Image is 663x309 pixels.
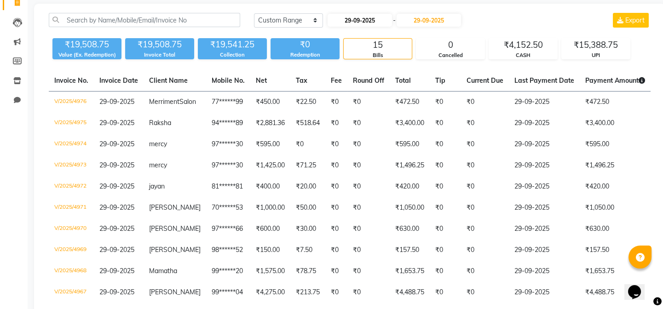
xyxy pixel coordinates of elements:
td: ₹4,488.75 [580,282,651,303]
td: ₹0 [325,240,347,261]
td: ₹22.50 [290,92,325,113]
span: 29-09-2025 [99,203,134,212]
td: ₹2,881.36 [250,113,290,134]
td: ₹1,653.75 [390,261,430,282]
td: ₹0 [461,134,509,155]
td: ₹0 [430,92,461,113]
span: 29-09-2025 [99,267,134,275]
td: 29-09-2025 [509,282,580,303]
td: ₹1,653.75 [580,261,651,282]
td: ₹0 [461,282,509,303]
span: Merriment [149,97,179,106]
td: ₹0 [347,113,390,134]
td: ₹0 [430,282,461,303]
td: ₹0 [461,92,509,113]
div: CASH [489,51,557,59]
td: ₹1,496.25 [390,155,430,176]
div: ₹15,388.75 [562,39,630,51]
td: ₹7.50 [290,240,325,261]
span: [PERSON_NAME] [149,224,201,233]
span: Current Due [467,76,503,85]
td: V/2025/4971 [49,197,94,218]
td: ₹0 [347,218,390,240]
td: ₹20.00 [290,176,325,197]
div: ₹19,508.75 [52,38,121,51]
td: ₹0 [430,197,461,218]
span: - [393,16,396,25]
td: ₹0 [325,92,347,113]
td: ₹472.50 [390,92,430,113]
td: ₹0 [461,218,509,240]
td: ₹0 [347,134,390,155]
td: 29-09-2025 [509,197,580,218]
td: ₹0 [461,155,509,176]
td: ₹0 [430,113,461,134]
td: ₹71.25 [290,155,325,176]
td: ₹0 [430,261,461,282]
td: ₹0 [430,218,461,240]
td: 29-09-2025 [509,218,580,240]
td: ₹157.50 [390,240,430,261]
span: [PERSON_NAME] [149,246,201,254]
td: ₹157.50 [580,240,651,261]
span: [PERSON_NAME] [149,288,201,296]
td: 29-09-2025 [509,176,580,197]
div: UPI [562,51,630,59]
span: Tip [435,76,445,85]
div: 0 [416,39,484,51]
span: Mobile No. [212,76,245,85]
td: ₹0 [325,155,347,176]
td: ₹0 [461,197,509,218]
td: ₹0 [461,261,509,282]
td: ₹0 [461,240,509,261]
td: V/2025/4968 [49,261,94,282]
td: ₹600.00 [250,218,290,240]
td: ₹0 [430,134,461,155]
td: ₹3,400.00 [390,113,430,134]
td: ₹0 [347,282,390,303]
td: V/2025/4972 [49,176,94,197]
td: ₹595.00 [580,134,651,155]
span: Total [395,76,411,85]
td: ₹0 [347,92,390,113]
td: ₹0 [430,240,461,261]
td: ₹0 [461,113,509,134]
div: Value (Ex. Redemption) [52,51,121,59]
div: Invoice Total [125,51,194,59]
td: V/2025/4976 [49,92,94,113]
span: Invoice Date [99,76,138,85]
td: ₹0 [325,197,347,218]
td: ₹50.00 [290,197,325,218]
td: 29-09-2025 [509,240,580,261]
div: Collection [198,51,267,59]
input: Search by Name/Mobile/Email/Invoice No [49,13,240,27]
td: ₹595.00 [390,134,430,155]
span: Raksha [149,119,171,127]
span: 29-09-2025 [99,246,134,254]
span: Net [256,76,267,85]
td: ₹0 [347,155,390,176]
td: ₹1,575.00 [250,261,290,282]
td: ₹213.75 [290,282,325,303]
td: ₹30.00 [290,218,325,240]
input: End Date [397,14,461,27]
td: ₹0 [347,240,390,261]
span: Salon [179,97,196,106]
td: ₹472.50 [580,92,651,113]
td: 29-09-2025 [509,134,580,155]
iframe: chat widget [624,272,654,300]
td: ₹0 [461,176,509,197]
td: ₹0 [325,218,347,240]
td: 29-09-2025 [509,92,580,113]
span: 29-09-2025 [99,182,134,190]
td: ₹1,000.00 [250,197,290,218]
td: ₹1,425.00 [250,155,290,176]
td: ₹630.00 [580,218,651,240]
span: mercy [149,140,167,148]
td: ₹450.00 [250,92,290,113]
span: 29-09-2025 [99,140,134,148]
span: 29-09-2025 [99,161,134,169]
td: ₹0 [347,197,390,218]
td: ₹4,275.00 [250,282,290,303]
td: ₹4,488.75 [390,282,430,303]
